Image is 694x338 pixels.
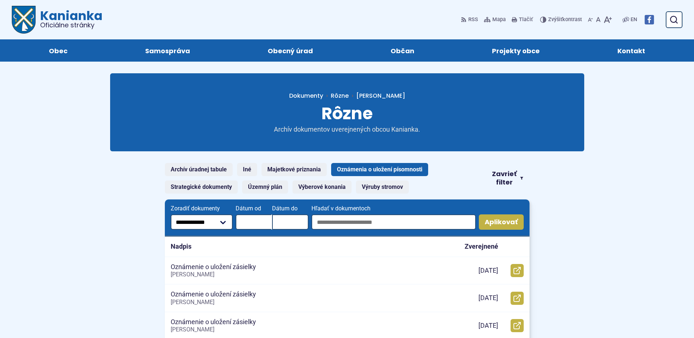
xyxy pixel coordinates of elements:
a: Obecný úrad [236,39,345,62]
button: Tlačiť [510,12,534,27]
button: Aplikovať [479,214,524,230]
input: Dátum od [236,214,272,230]
input: Dátum do [272,214,309,230]
span: Zavrieť filter [491,170,517,186]
p: Oznámenie o uložení zásielky [171,318,256,326]
span: Kontakt [617,39,645,62]
button: Zväčšiť veľkosť písma [602,12,613,27]
select: Zoradiť dokumenty [171,214,233,230]
button: Zavrieť filter [485,170,529,186]
span: EN [631,15,637,24]
p: [DATE] [478,322,498,330]
span: Projekty obce [492,39,540,62]
span: [PERSON_NAME] [171,326,214,333]
span: Zvýšiť [548,16,562,23]
a: Mapa [482,12,507,27]
p: Nadpis [171,242,191,251]
span: Dátum od [236,205,272,212]
span: Hľadať v dokumentoch [311,205,476,212]
a: Logo Kanianka, prejsť na domovskú stránku. [12,6,102,34]
span: [PERSON_NAME] [171,299,214,306]
input: Hľadať v dokumentoch [311,214,476,230]
span: Samospráva [145,39,190,62]
span: RSS [468,15,478,24]
p: Oznámenie o uložení zásielky [171,263,256,271]
span: [PERSON_NAME] [171,271,214,278]
span: Dokumenty [289,92,323,100]
a: Obec [18,39,99,62]
span: [PERSON_NAME] [356,92,405,100]
a: Strategické dokumenty [165,180,238,194]
a: Majetkové priznania [261,163,327,176]
span: Rôzne [321,102,373,125]
button: Zmenšiť veľkosť písma [586,12,594,27]
span: Obec [49,39,67,62]
span: Dátum do [272,205,309,212]
a: Dokumenty [289,92,331,100]
p: [DATE] [478,294,498,302]
a: Územný plán [242,180,288,194]
a: EN [629,15,639,24]
a: Rôzne [331,92,349,100]
button: Nastaviť pôvodnú veľkosť písma [594,12,602,27]
span: Oficiálne stránky [40,22,102,28]
button: Zvýšiťkontrast [540,12,583,27]
a: [PERSON_NAME] [349,92,405,100]
p: Archív dokumentov uverejnených obcou Kanianka. [260,125,435,134]
a: Občan [359,39,446,62]
p: Oznámenie o uložení zásielky [171,290,256,299]
span: Kanianka [36,9,102,28]
p: Zverejnené [465,242,498,251]
a: Výruby stromov [356,180,409,194]
a: Kontakt [586,39,676,62]
span: Občan [391,39,414,62]
img: Prejsť na Facebook stránku [644,15,654,24]
span: kontrast [548,17,582,23]
span: Tlačiť [519,17,533,23]
span: Zoradiť dokumenty [171,205,233,212]
span: Mapa [492,15,506,24]
a: RSS [461,12,480,27]
a: Iné [237,163,257,176]
img: Prejsť na domovskú stránku [12,6,36,34]
a: Samospráva [114,39,222,62]
a: Oznámenia o uložení písomnosti [331,163,428,176]
a: Archív úradnej tabule [165,163,233,176]
a: Výberové konania [292,180,352,194]
p: [DATE] [478,267,498,275]
a: Projekty obce [460,39,571,62]
span: Obecný úrad [268,39,313,62]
